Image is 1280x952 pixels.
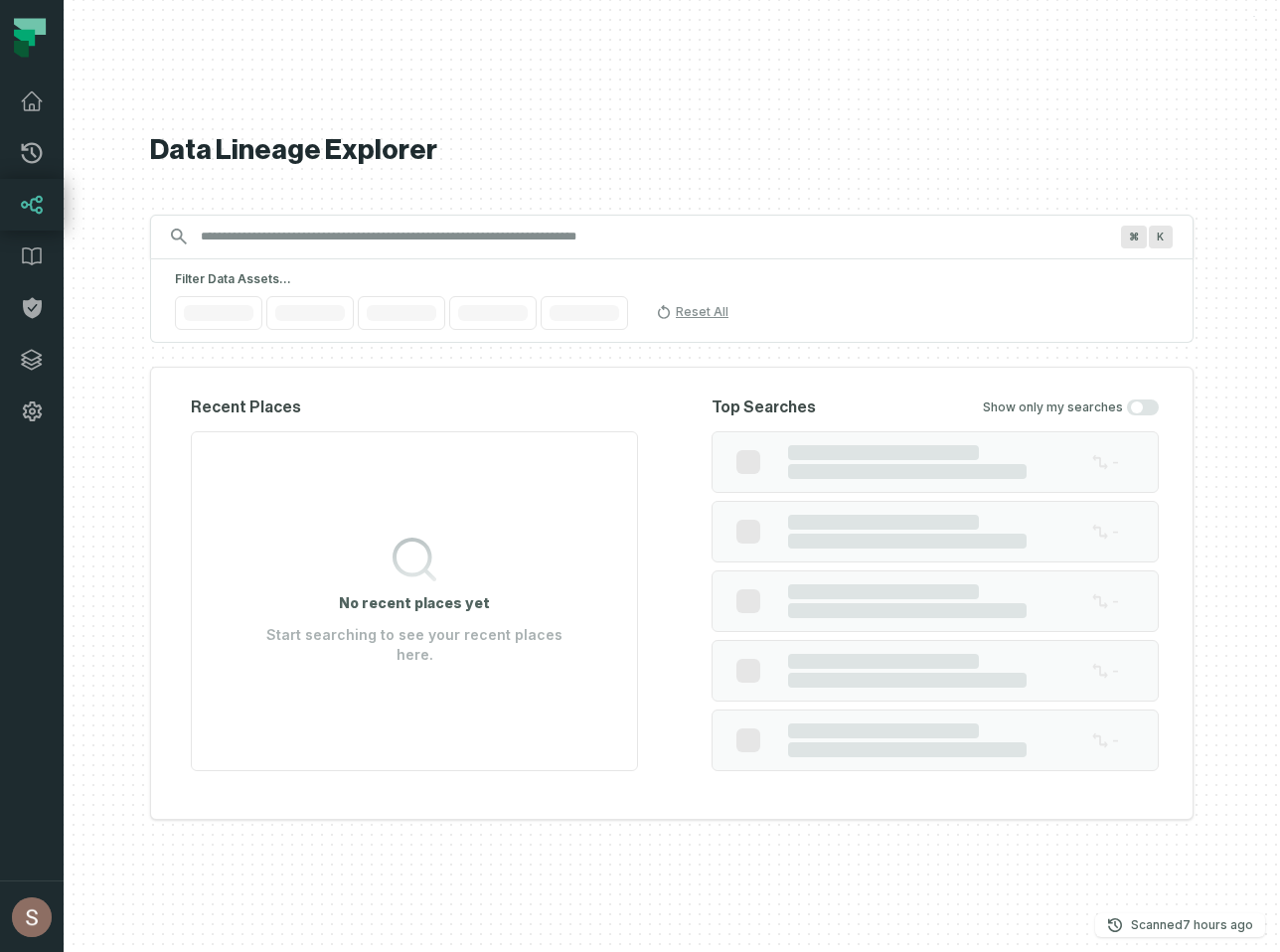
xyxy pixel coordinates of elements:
[150,133,1194,168] h1: Data Lineage Explorer
[1121,226,1147,248] span: Press ⌘ + K to focus the search bar
[1131,915,1253,935] p: Scanned
[1183,917,1253,932] relative-time: Sep 16, 2025, 12:09 PM GMT+3
[1149,226,1173,248] span: Press ⌘ + K to focus the search bar
[12,897,52,937] img: avatar of Shay Gafniel
[1095,913,1265,937] button: Scanned[DATE] 12:09:22 PM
